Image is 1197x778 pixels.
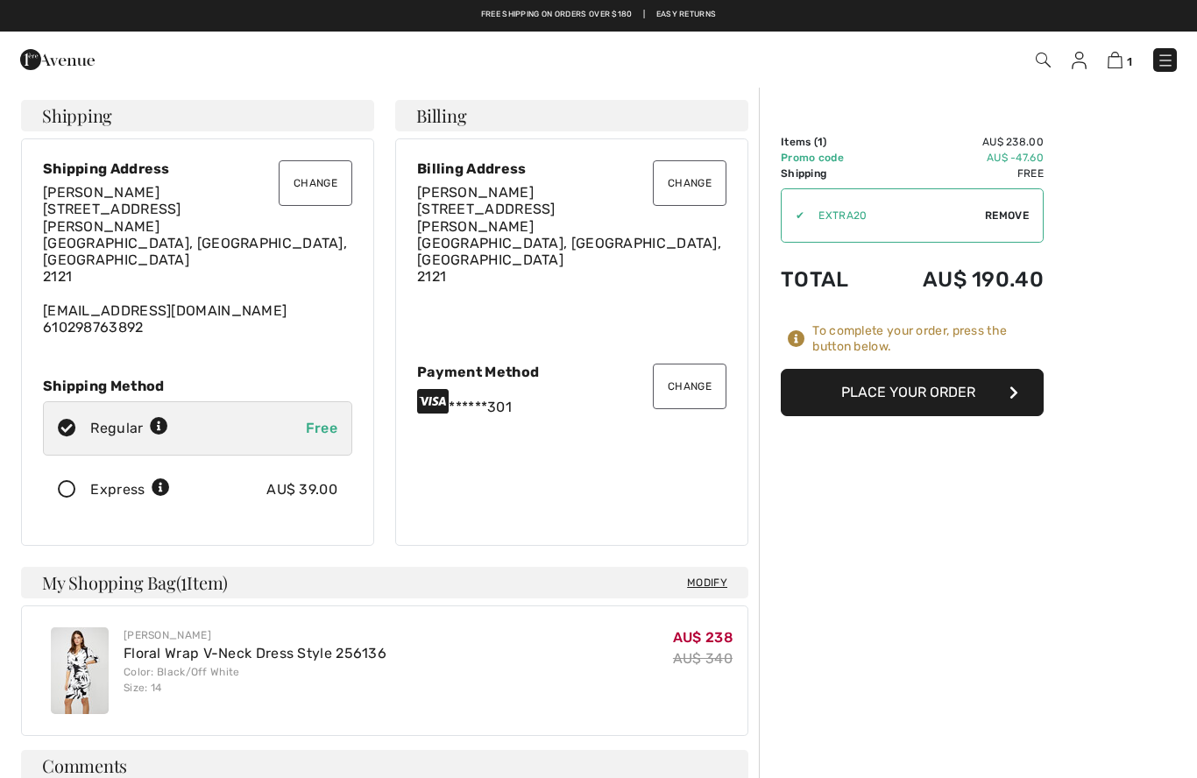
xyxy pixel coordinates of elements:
td: AU$ 190.40 [875,250,1044,309]
span: Modify [687,574,727,591]
div: Shipping Address [43,160,352,177]
span: ( Item) [176,570,228,594]
s: AU$ 340 [673,650,733,667]
img: Shopping Bag [1108,52,1123,68]
span: Shipping [42,107,112,124]
span: Billing [416,107,466,124]
span: Remove [985,208,1029,223]
span: AU$ 238 [673,629,733,646]
img: Floral Wrap V-Neck Dress Style 256136 [51,627,109,714]
td: AU$ 238.00 [875,134,1044,150]
td: Total [781,250,875,309]
img: 1ère Avenue [20,42,95,77]
div: ✔ [782,208,804,223]
div: Regular [90,418,168,439]
a: Floral Wrap V-Neck Dress Style 256136 [124,645,386,661]
a: 1 [1108,49,1132,70]
div: AU$ 39.00 [266,479,337,500]
span: [STREET_ADDRESS][PERSON_NAME] [GEOGRAPHIC_DATA], [GEOGRAPHIC_DATA], [GEOGRAPHIC_DATA] 2121 [43,201,347,285]
a: 610298763892 [43,319,144,336]
div: [PERSON_NAME] [124,627,386,643]
div: Shipping Method [43,378,352,394]
td: Free [875,166,1044,181]
span: 1 [1127,55,1132,68]
span: [STREET_ADDRESS][PERSON_NAME] [GEOGRAPHIC_DATA], [GEOGRAPHIC_DATA], [GEOGRAPHIC_DATA] 2121 [417,201,721,285]
button: Change [653,160,726,206]
img: Menu [1157,52,1174,69]
div: [EMAIL_ADDRESS][DOMAIN_NAME] [43,184,352,336]
div: Express [90,479,170,500]
a: Easy Returns [656,9,717,21]
span: [PERSON_NAME] [43,184,159,201]
a: Free shipping on orders over $180 [481,9,633,21]
img: Search [1036,53,1051,67]
input: Promo code [804,189,985,242]
img: My Info [1072,52,1087,69]
td: Promo code [781,150,875,166]
button: Change [279,160,352,206]
button: Place Your Order [781,369,1044,416]
td: Items ( ) [781,134,875,150]
div: To complete your order, press the button below. [812,323,1044,355]
td: AU$ -47.60 [875,150,1044,166]
a: 1ère Avenue [20,50,95,67]
button: Change [653,364,726,409]
span: 1 [181,569,187,592]
span: 1 [818,136,823,148]
div: Color: Black/Off White Size: 14 [124,664,386,696]
div: Payment Method [417,364,726,380]
h4: My Shopping Bag [21,567,748,598]
td: Shipping [781,166,875,181]
span: Free [306,420,337,436]
span: | [643,9,645,21]
div: Billing Address [417,160,726,177]
span: [PERSON_NAME] [417,184,534,201]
